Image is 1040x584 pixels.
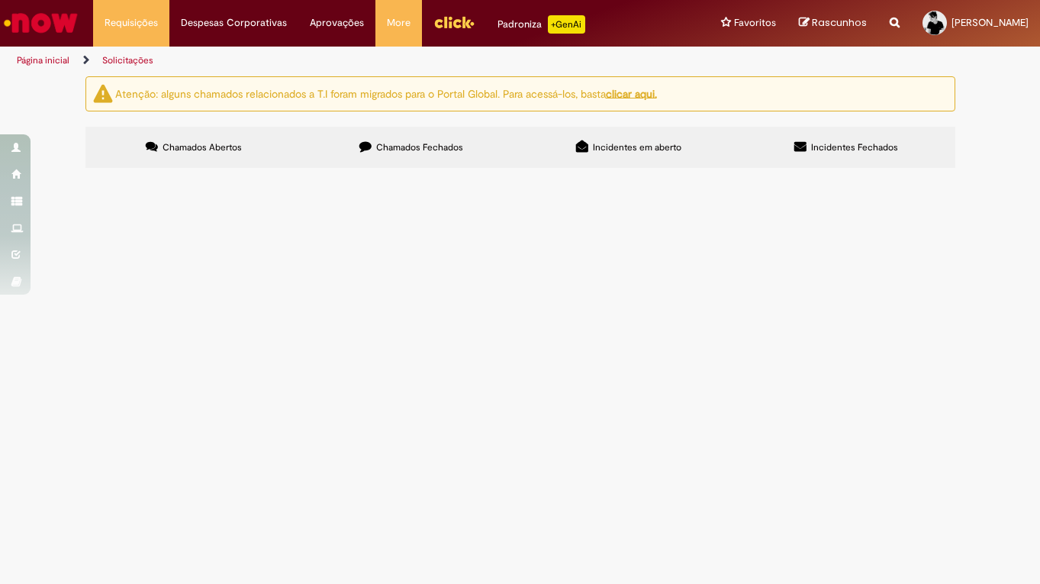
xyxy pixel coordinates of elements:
span: Favoritos [734,15,776,31]
span: Aprovações [310,15,364,31]
span: Despesas Corporativas [181,15,287,31]
span: Rascunhos [812,15,867,30]
span: Incidentes em aberto [593,141,681,153]
a: Rascunhos [799,16,867,31]
ng-bind-html: Atenção: alguns chamados relacionados a T.I foram migrados para o Portal Global. Para acessá-los,... [115,86,657,100]
img: ServiceNow [2,8,80,38]
ul: Trilhas de página [11,47,682,75]
span: Chamados Fechados [376,141,463,153]
p: +GenAi [548,15,585,34]
a: Página inicial [17,54,69,66]
span: Chamados Abertos [163,141,242,153]
span: Incidentes Fechados [811,141,898,153]
a: clicar aqui. [606,86,657,100]
a: Solicitações [102,54,153,66]
span: Requisições [105,15,158,31]
img: click_logo_yellow_360x200.png [433,11,475,34]
div: Padroniza [497,15,585,34]
span: More [387,15,411,31]
span: [PERSON_NAME] [951,16,1029,29]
